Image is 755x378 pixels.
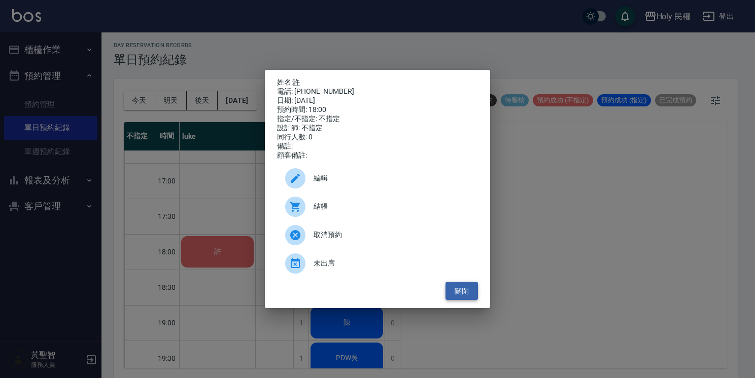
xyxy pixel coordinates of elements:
div: 設計師: 不指定 [277,124,478,133]
span: 未出席 [314,258,470,269]
button: 關閉 [445,282,478,300]
div: 電話: [PHONE_NUMBER] [277,87,478,96]
span: 取消預約 [314,230,470,240]
p: 姓名: [277,78,478,87]
div: 預約時間: 18:00 [277,105,478,115]
div: 未出席 [277,249,478,278]
div: 同行人數: 0 [277,133,478,142]
div: 取消預約 [277,221,478,249]
a: 結帳 [277,193,478,221]
span: 編輯 [314,173,470,183]
div: 日期: [DATE] [277,96,478,105]
div: 編輯 [277,164,478,193]
div: 顧客備註: [277,151,478,160]
span: 結帳 [314,201,470,212]
div: 指定/不指定: 不指定 [277,115,478,124]
a: 許 [293,78,300,86]
div: 備註: [277,142,478,151]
